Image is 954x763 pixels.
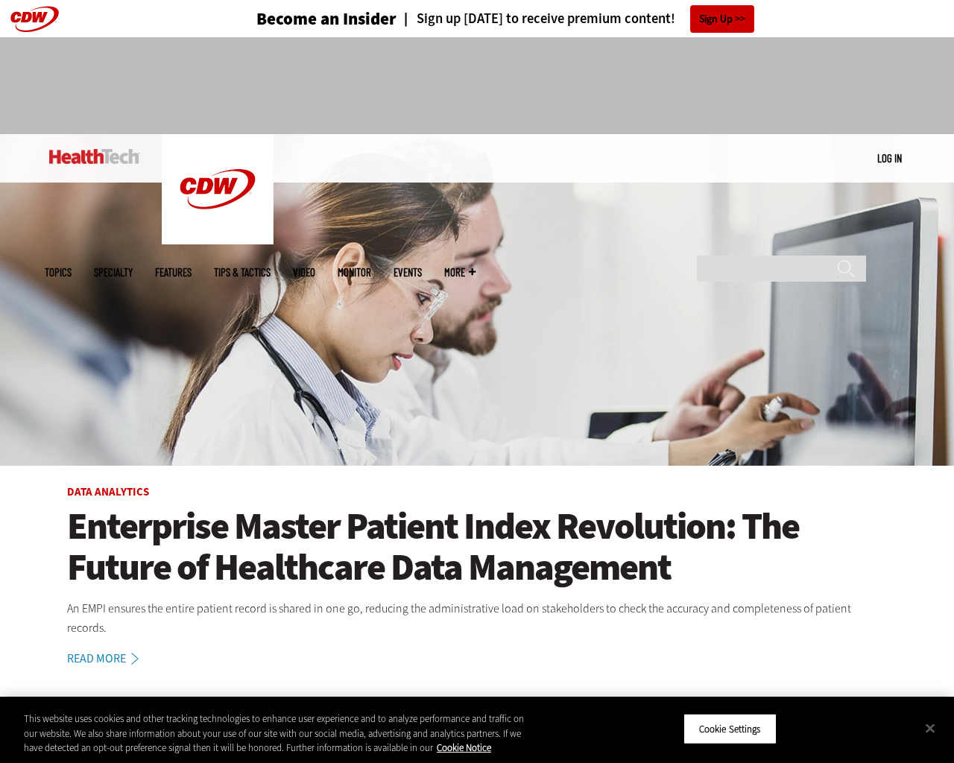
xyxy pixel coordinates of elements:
div: This website uses cookies and other tracking technologies to enhance user experience and to analy... [24,712,525,756]
a: CDW [162,232,274,248]
a: Sign Up [690,5,754,33]
a: More information about your privacy [437,741,491,754]
span: More [444,267,476,278]
img: Home [162,134,274,244]
a: Log in [877,151,902,165]
iframe: advertisement [206,52,748,119]
span: Specialty [94,267,133,278]
button: Close [914,712,947,744]
p: An EMPI ensures the entire patient record is shared in one go, reducing the administrative load o... [67,599,887,637]
span: Topics [45,267,72,278]
img: Home [49,149,139,164]
a: Read More [67,653,155,665]
a: Features [155,267,192,278]
button: Cookie Settings [683,713,777,744]
a: Sign up [DATE] to receive premium content! [397,12,675,26]
a: Data Analytics [67,484,149,499]
a: Tips & Tactics [214,267,271,278]
a: Become an Insider [200,10,397,28]
a: Events [394,267,422,278]
a: Enterprise Master Patient Index Revolution: The Future of Healthcare Data Management [67,506,887,588]
a: Video [293,267,315,278]
h3: Become an Insider [256,10,397,28]
div: User menu [877,151,902,166]
a: MonITor [338,267,371,278]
